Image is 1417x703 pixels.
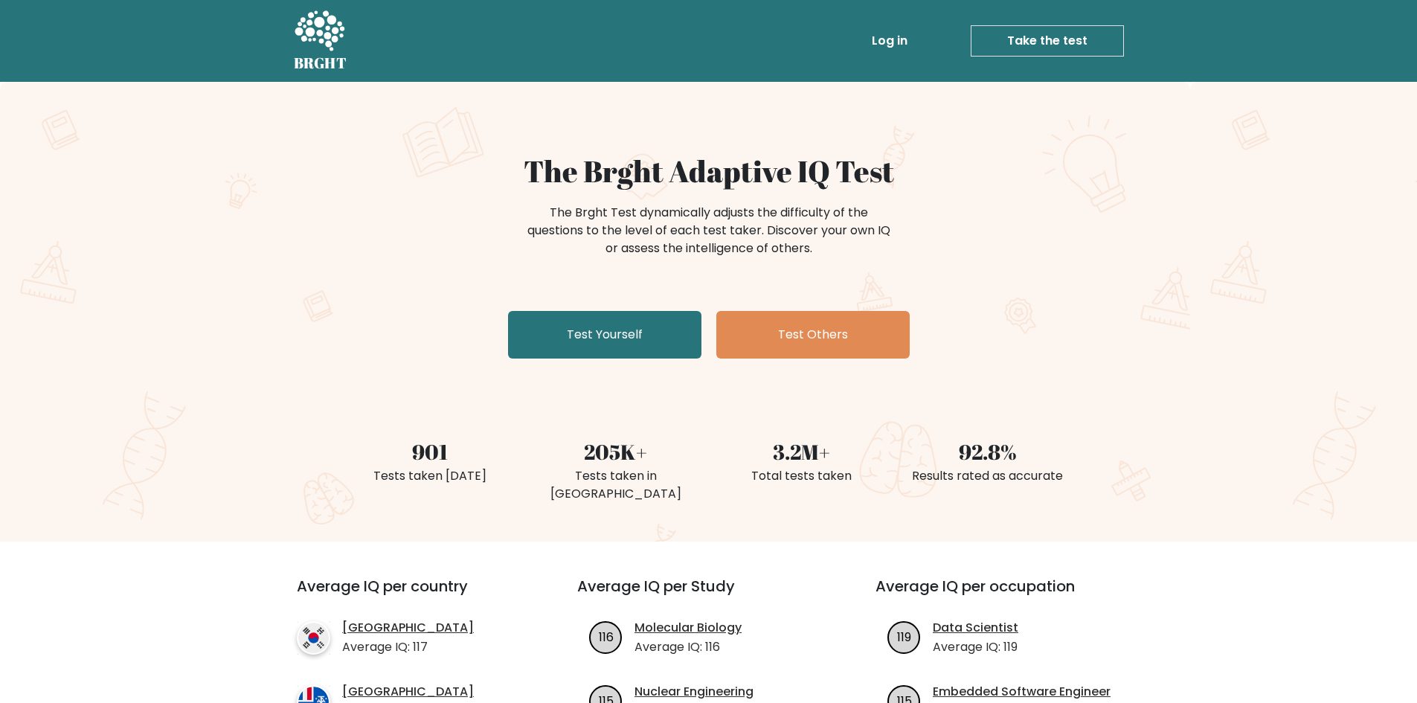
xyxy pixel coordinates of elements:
[508,311,701,359] a: Test Yourself
[933,683,1111,701] a: Embedded Software Engineer
[971,25,1124,57] a: Take the test
[634,683,754,701] a: Nuclear Engineering
[718,436,886,467] div: 3.2M+
[532,436,700,467] div: 205K+
[904,467,1072,485] div: Results rated as accurate
[933,619,1018,637] a: Data Scientist
[346,436,514,467] div: 901
[342,619,474,637] a: [GEOGRAPHIC_DATA]
[523,204,895,257] div: The Brght Test dynamically adjusts the difficulty of the questions to the level of each test take...
[634,638,742,656] p: Average IQ: 116
[599,628,614,645] text: 116
[342,683,474,701] a: [GEOGRAPHIC_DATA]
[342,638,474,656] p: Average IQ: 117
[297,621,330,655] img: country
[716,311,910,359] a: Test Others
[933,638,1018,656] p: Average IQ: 119
[532,467,700,503] div: Tests taken in [GEOGRAPHIC_DATA]
[904,436,1072,467] div: 92.8%
[577,577,840,613] h3: Average IQ per Study
[718,467,886,485] div: Total tests taken
[346,467,514,485] div: Tests taken [DATE]
[634,619,742,637] a: Molecular Biology
[866,26,913,56] a: Log in
[294,6,347,76] a: BRGHT
[346,153,1072,189] h1: The Brght Adaptive IQ Test
[897,628,911,645] text: 119
[294,54,347,72] h5: BRGHT
[297,577,524,613] h3: Average IQ per country
[875,577,1138,613] h3: Average IQ per occupation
